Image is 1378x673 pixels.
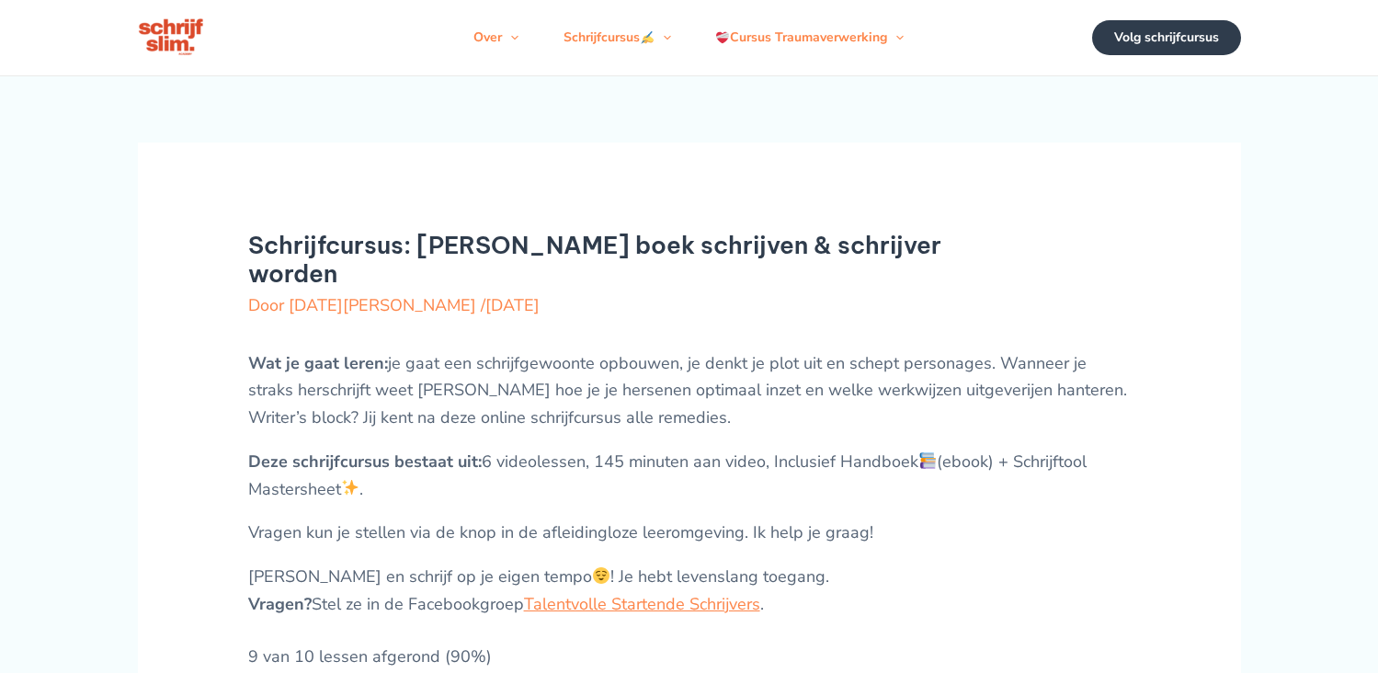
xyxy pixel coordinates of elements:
h1: Schrijfcursus: [PERSON_NAME] boek schrijven & schrijver worden [248,231,993,288]
a: SchrijfcursusMenu schakelen [541,10,693,65]
strong: Vragen? [248,593,312,615]
strong: Wat je gaat leren: [248,352,388,374]
img: 📚 [919,452,936,469]
img: 😌 [593,567,609,584]
a: Talentvolle Startende Schrijvers [524,593,760,615]
img: ❤️‍🩹 [716,31,729,44]
a: Volg schrijfcursus [1092,20,1241,55]
a: Cursus TraumaverwerkingMenu schakelen [693,10,926,65]
a: OverMenu schakelen [451,10,541,65]
strong: Deze schrijfcursus bestaat uit: [248,451,482,473]
p: 6 videolessen, 145 minuten aan video, Inclusief Handboek (ebook) + Schrijftool Mastersheet . [248,449,1131,503]
nav: Navigatie op de site: Menu [451,10,926,65]
a: [DATE][PERSON_NAME] [289,294,481,316]
div: 9 van 10 lessen afgerond (90%) [248,644,1131,671]
img: schrijfcursus schrijfslim academy [138,17,206,59]
p: Vragen kun je stellen via de knop in de afleidingloze leeromgeving. Ik help je graag! [248,519,1131,547]
div: Door / [248,293,1131,317]
img: ✍️ [641,31,654,44]
span: Menu schakelen [655,10,671,65]
span: Menu schakelen [502,10,518,65]
span: Menu schakelen [887,10,904,65]
img: ✨ [342,479,359,496]
span: [DATE] [485,294,540,316]
p: je gaat een schrijfgewoonte opbouwen, je denkt je plot uit en schept personages. Wanneer je strak... [248,350,1131,432]
span: [DATE][PERSON_NAME] [289,294,476,316]
p: [PERSON_NAME] en schrijf op je eigen tempo ! Je hebt levenslang toegang. Stel ze in de Facebookgr... [248,564,1131,618]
